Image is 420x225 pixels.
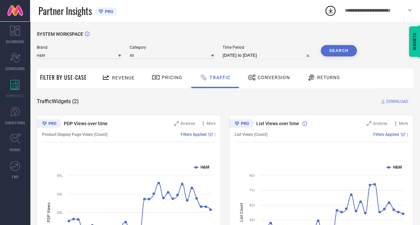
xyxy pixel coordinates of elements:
[57,174,63,177] text: 30L
[373,132,399,137] span: Filters Applied
[37,98,79,105] span: Traffic Widgets ( 2 )
[6,93,24,98] span: WORKSPACE
[399,121,408,126] span: More
[103,9,113,14] span: PRO
[57,211,63,214] text: 20L
[229,119,254,129] div: Premium
[162,75,182,80] span: Pricing
[200,165,209,170] text: H&M
[180,121,195,126] span: Analyse
[181,132,206,137] span: Filters Applied
[37,45,121,50] span: Brand
[250,218,255,222] text: 5Cr
[373,121,387,126] span: Analyse
[9,147,21,152] span: TRENDS
[46,202,51,222] tspan: PDP Views
[215,132,216,137] span: |
[206,121,216,126] span: More
[174,121,179,126] svg: Zoom
[40,73,87,81] span: Filter By Use-Case
[393,165,402,170] text: H&M
[38,4,92,18] span: Partner Insights
[112,75,135,80] span: Revenue
[37,119,61,129] div: Premium
[223,45,312,50] span: Time Period
[258,75,290,80] span: Conversion
[324,5,336,17] div: Open download list
[37,31,83,37] span: SYSTEM WORKSPACE
[250,203,255,207] text: 6Cr
[209,75,231,80] span: Traffic
[6,39,24,44] span: DASHBOARD
[317,75,340,80] span: Returns
[42,132,108,137] span: Product Display Page Views (Count)
[235,132,268,137] span: List Views (Count)
[250,188,255,192] text: 7Cr
[250,174,255,177] text: 8Cr
[12,174,18,179] span: FWD
[367,121,371,126] svg: Zoom
[386,98,408,105] span: DOWNLOAD
[64,121,108,126] span: PDP Views over time
[5,120,25,125] span: SUGGESTIONS
[130,45,214,50] span: Category
[223,51,312,59] input: Select time period
[5,66,25,71] span: SCORECARDS
[407,132,408,137] span: |
[256,121,299,126] span: List Views over time
[57,192,63,196] text: 25L
[321,45,357,56] button: Search
[239,203,244,222] tspan: List Count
